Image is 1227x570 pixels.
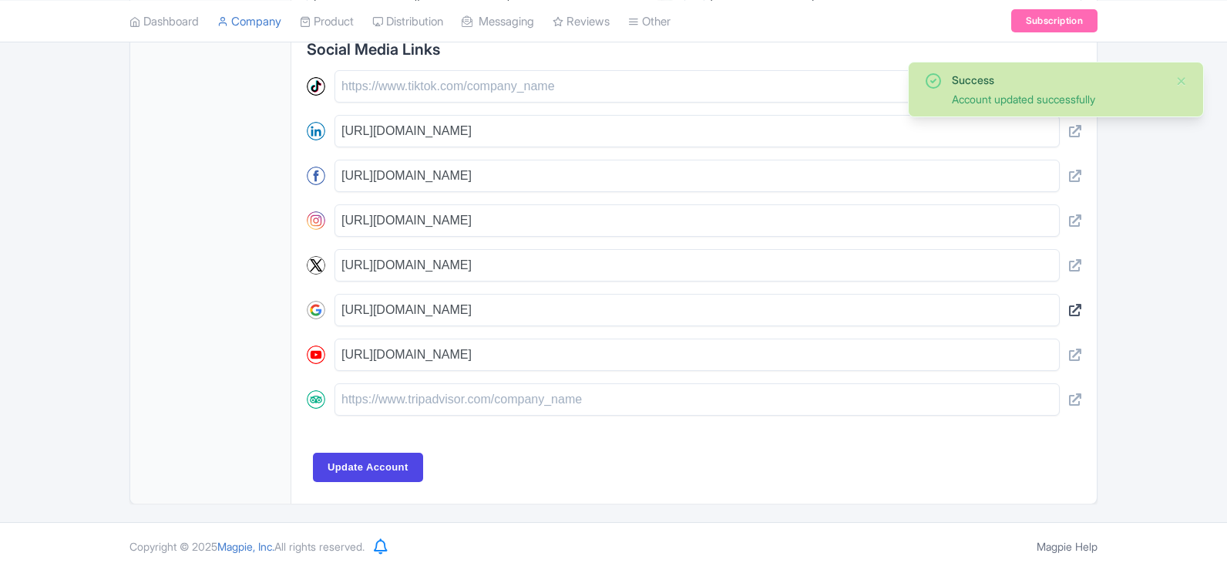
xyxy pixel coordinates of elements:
img: facebook-round-01-50ddc191f871d4ecdbe8252d2011563a.svg [307,167,325,185]
a: Magpie Help [1037,540,1098,553]
div: Account updated successfully [952,91,1163,107]
input: Update Account [313,453,423,482]
input: https://www.facebook.com/company_name [334,160,1060,192]
input: https://www.linkedin.com/company/name [334,115,1060,147]
img: x-round-01-2a040f8114114d748f4f633894d6978b.svg [307,256,325,275]
div: Copyright © 2025 All rights reserved. [120,538,374,555]
h2: Social Media Links [307,41,1081,58]
img: tripadvisor-round-01-385d03172616b1a1306be21ef117dde3.svg [307,390,325,409]
input: https://www.youtube.com/company_name [334,339,1060,371]
img: google-round-01-4c7ae292eccd65b64cc32667544fd5c1.svg [307,301,325,319]
div: Success [952,72,1163,88]
button: Close [1175,72,1188,90]
img: youtube-round-01-0acef599b0341403c37127b094ecd7da.svg [307,346,325,364]
input: https://www.instagram.com/company_name [334,204,1060,237]
input: https://www.x.com/company_name [334,249,1060,282]
img: tiktok-round-01-ca200c7ba8d03f2cade56905edf8567d.svg [307,77,325,96]
input: https://www.google.com/company_name [334,294,1060,326]
input: https://www.tiktok.com/company_name [334,70,1060,103]
img: linkedin-round-01-4bc9326eb20f8e88ec4be7e8773b84b7.svg [307,122,325,140]
input: https://www.tripadvisor.com/company_name [334,383,1060,416]
span: Magpie, Inc. [217,540,274,553]
img: instagram-round-01-d873700d03cfe9216e9fb2676c2aa726.svg [307,211,325,230]
a: Subscription [1011,9,1098,32]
